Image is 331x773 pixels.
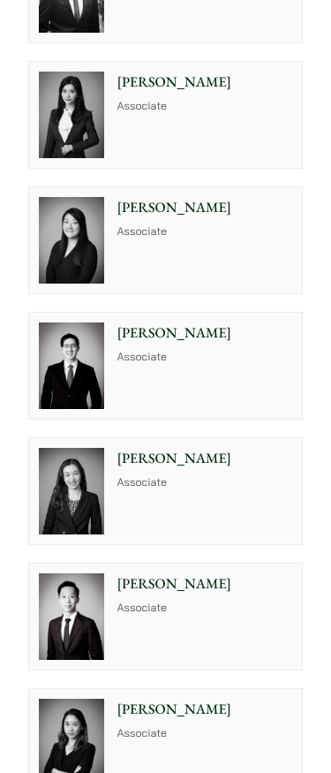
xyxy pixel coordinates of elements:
p: Associate [117,601,293,618]
a: Florence Yan photo [PERSON_NAME] Associate [28,61,303,169]
a: [PERSON_NAME] Associate [28,563,303,671]
a: [PERSON_NAME] Associate [28,312,303,420]
img: Florence Yan photo [39,72,105,159]
p: [PERSON_NAME] [117,322,293,344]
p: [PERSON_NAME] [117,448,293,469]
a: [PERSON_NAME] Associate [28,186,303,294]
p: [PERSON_NAME] [117,699,293,720]
a: [PERSON_NAME] Associate [28,437,303,545]
p: [PERSON_NAME] [117,72,293,93]
p: [PERSON_NAME] [117,573,293,595]
p: Associate [117,224,293,241]
p: Associate [117,726,293,743]
p: Associate [117,475,293,492]
p: [PERSON_NAME] [117,197,293,218]
p: Associate [117,99,293,116]
p: Associate [117,350,293,367]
